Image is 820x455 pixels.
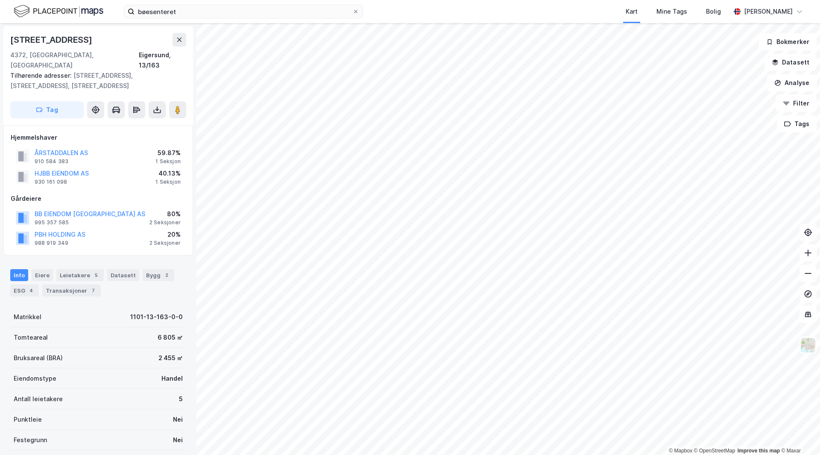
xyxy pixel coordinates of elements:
div: Eiere [32,269,53,281]
button: Tags [777,115,817,132]
div: Datasett [107,269,139,281]
div: 7 [89,286,97,295]
img: Z [800,337,816,353]
div: 2 Seksjoner [149,240,181,247]
button: Filter [776,95,817,112]
div: Eigersund, 13/163 [139,50,186,70]
div: 2 Seksjoner [149,219,181,226]
div: Gårdeiere [11,194,186,204]
div: 6 805 ㎡ [158,332,183,343]
a: Mapbox [669,448,692,454]
div: 2 [162,271,171,279]
div: Tomteareal [14,332,48,343]
div: Bruksareal (BRA) [14,353,63,363]
div: 5 [179,394,183,404]
div: 20% [149,229,181,240]
div: 1101-13-163-0-0 [130,312,183,322]
div: ESG [10,285,39,296]
div: Nei [173,414,183,425]
input: Søk på adresse, matrikkel, gårdeiere, leietakere eller personer [135,5,352,18]
div: Info [10,269,28,281]
div: [STREET_ADDRESS] [10,33,94,47]
div: 930 161 098 [35,179,67,185]
div: Leietakere [56,269,104,281]
div: 5 [92,271,100,279]
div: 2 455 ㎡ [158,353,183,363]
div: Antall leietakere [14,394,63,404]
div: Matrikkel [14,312,41,322]
img: logo.f888ab2527a4732fd821a326f86c7f29.svg [14,4,103,19]
div: 80% [149,209,181,219]
a: Improve this map [738,448,780,454]
div: 988 919 349 [35,240,68,247]
button: Bokmerker [759,33,817,50]
div: [STREET_ADDRESS], [STREET_ADDRESS], [STREET_ADDRESS] [10,70,179,91]
span: Tilhørende adresser: [10,72,73,79]
div: Eiendomstype [14,373,56,384]
div: Hjemmelshaver [11,132,186,143]
button: Tag [10,101,84,118]
div: Punktleie [14,414,42,425]
div: 1 Seksjon [155,179,181,185]
div: 4 [27,286,35,295]
div: [PERSON_NAME] [744,6,793,17]
div: Nei [173,435,183,445]
div: Bygg [143,269,174,281]
div: Kart [626,6,638,17]
div: Festegrunn [14,435,47,445]
div: 910 584 383 [35,158,68,165]
div: 1 Seksjon [155,158,181,165]
div: Kontrollprogram for chat [777,414,820,455]
div: Handel [161,373,183,384]
div: Bolig [706,6,721,17]
iframe: Chat Widget [777,414,820,455]
div: 995 357 585 [35,219,69,226]
div: 4372, [GEOGRAPHIC_DATA], [GEOGRAPHIC_DATA] [10,50,139,70]
a: OpenStreetMap [694,448,735,454]
div: Mine Tags [656,6,687,17]
div: 40.13% [155,168,181,179]
button: Datasett [764,54,817,71]
button: Analyse [767,74,817,91]
div: Transaksjoner [42,285,101,296]
div: 59.87% [155,148,181,158]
